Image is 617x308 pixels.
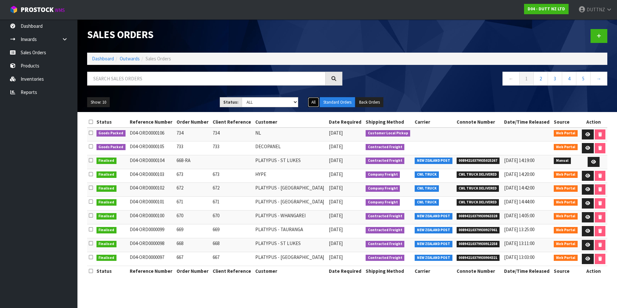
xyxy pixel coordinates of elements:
span: Finalised [96,227,117,233]
th: Carrier [413,117,455,127]
strong: D04 - DUTT NZ LTD [528,6,565,12]
span: CWL TRUCK DELIVERED [457,199,499,206]
span: Web Portal [554,255,578,261]
span: Finalised [96,158,117,164]
span: Contracted Freight [366,227,405,233]
th: Shipping Method [364,117,413,127]
button: Back Orders [356,97,383,108]
span: CWL TRUCK DELIVERED [457,185,499,192]
td: 733 [175,141,211,155]
span: Contracted Freight [366,241,405,247]
span: [DATE] 14:44:00 [504,199,534,205]
a: ← [502,72,520,86]
span: Contracted Freight [366,144,405,150]
span: [DATE] [329,226,343,232]
td: 673 [211,169,254,183]
span: [DATE] 13:11:00 [504,240,534,246]
td: 667 [175,252,211,266]
td: 734 [175,128,211,141]
small: WMS [55,7,65,13]
span: 00894210379930927061 [457,227,500,233]
th: Action [580,117,607,127]
span: NEW ZEALAND POST [415,158,452,164]
span: Finalised [96,241,117,247]
th: Client Reference [211,117,254,127]
span: Web Portal [554,241,578,247]
th: Connote Number [455,117,502,127]
span: [DATE] [329,199,343,205]
span: DUTTNZ [587,6,605,13]
span: Customer Local Pickup [366,130,410,137]
span: CWL TRUCK DELIVERED [457,171,499,178]
span: Sales Orders [146,56,171,62]
th: Date Required [327,117,364,127]
span: Company Freight [366,185,400,192]
span: Contracted Freight [366,158,405,164]
span: Web Portal [554,199,578,206]
td: D04-ORD0000100 [128,210,175,224]
td: D04-ORD0000106 [128,128,175,141]
span: [DATE] 14:20:00 [504,171,534,177]
span: Finalised [96,213,117,220]
td: D04-ORD0000101 [128,197,175,210]
strong: Status: [223,99,238,105]
img: cube-alt.png [10,5,18,14]
button: Standard Orders [320,97,355,108]
a: 4 [562,72,576,86]
span: Finalised [96,171,117,178]
th: Date/Time Released [502,266,552,276]
span: 00894210379935025267 [457,158,500,164]
span: [DATE] 13:25:00 [504,226,534,232]
td: D04-ORD0000105 [128,141,175,155]
td: D04-ORD0000103 [128,169,175,183]
span: [DATE] 14:42:00 [504,185,534,191]
span: Finalised [96,185,117,192]
button: All [308,97,319,108]
span: Web Portal [554,185,578,192]
td: DECOPANEL [254,141,327,155]
span: 00894210379930904321 [457,255,500,261]
th: Shipping Method [364,266,413,276]
span: [DATE] [329,240,343,246]
span: [DATE] 13:03:00 [504,254,534,260]
span: NEW ZEALAND POST [415,227,452,233]
td: 669 [211,224,254,238]
th: Reference Number [128,266,175,276]
span: [DATE] 14:19:00 [504,157,534,163]
td: D04-ORD0000104 [128,155,175,169]
td: 672 [175,183,211,197]
span: ProStock [21,5,54,14]
a: 5 [576,72,591,86]
span: Company Freight [366,171,400,178]
span: Web Portal [554,171,578,178]
td: PLATYPUS - [GEOGRAPHIC_DATA] [254,197,327,210]
span: Company Freight [366,199,400,206]
td: 670 [211,210,254,224]
span: [DATE] [329,212,343,219]
th: Date Required [327,266,364,276]
span: Manual [554,158,571,164]
h1: Sales Orders [87,29,342,40]
nav: Page navigation [352,72,607,87]
th: Connote Number [455,266,502,276]
span: Web Portal [554,144,578,150]
span: Finalised [96,199,117,206]
th: Status [95,266,128,276]
span: Contracted Freight [366,255,405,261]
td: PLATYPUS - TAURANGA [254,224,327,238]
span: Finalised [96,255,117,261]
th: Date/Time Released [502,117,552,127]
td: D04-ORD0000098 [128,238,175,252]
td: 668 [175,238,211,252]
td: 733 [211,141,254,155]
td: 669 [175,224,211,238]
span: Web Portal [554,213,578,220]
a: Outwards [120,56,140,62]
td: PLATYPUS - [GEOGRAPHIC_DATA] [254,183,327,197]
th: Client Reference [211,266,254,276]
span: [DATE] 14:05:00 [504,212,534,219]
span: Goods Packed [96,130,126,137]
td: NL [254,128,327,141]
span: CWL TRUCK [415,185,439,192]
span: Web Portal [554,227,578,233]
